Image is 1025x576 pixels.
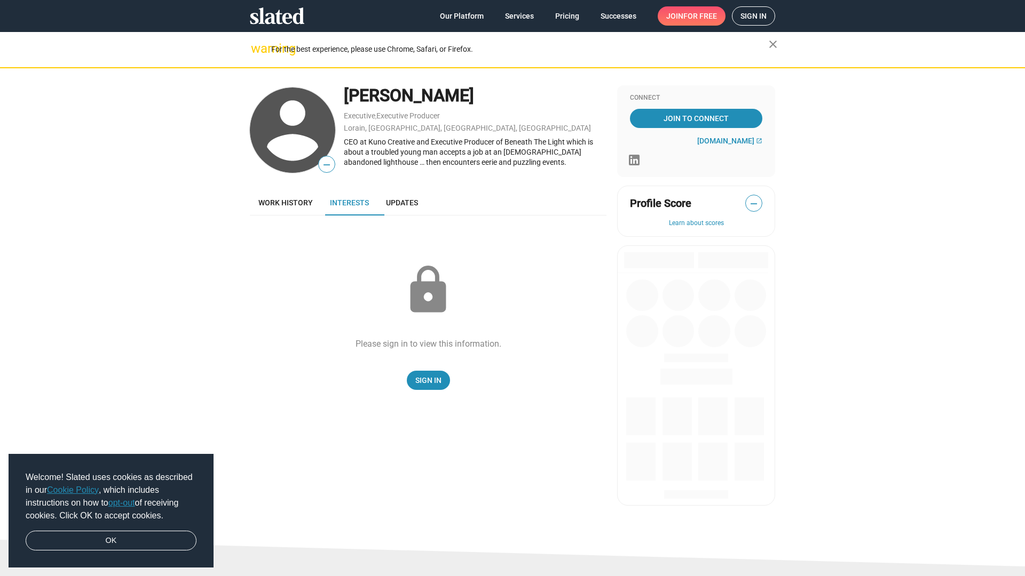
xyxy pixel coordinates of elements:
[344,84,606,107] div: [PERSON_NAME]
[547,6,588,26] a: Pricing
[376,111,440,120] a: Executive Producer
[377,190,427,215] a: Updates
[108,498,135,507] a: opt-out
[496,6,542,26] a: Services
[250,190,321,215] a: Work history
[555,6,579,26] span: Pricing
[251,42,264,55] mat-icon: warning
[632,109,760,128] span: Join To Connect
[47,485,99,494] a: Cookie Policy
[630,196,691,211] span: Profile Score
[330,198,369,207] span: Interests
[440,6,484,26] span: Our Platform
[415,371,441,390] span: Sign In
[697,137,754,145] span: [DOMAIN_NAME]
[321,190,377,215] a: Interests
[319,158,335,172] span: —
[740,7,767,25] span: Sign in
[356,338,501,349] div: Please sign in to view this information.
[601,6,636,26] span: Successes
[505,6,534,26] span: Services
[697,137,762,145] a: [DOMAIN_NAME]
[407,371,450,390] a: Sign In
[258,198,313,207] span: Work history
[26,471,196,522] span: Welcome! Slated uses cookies as described in our , which includes instructions on how to of recei...
[732,6,775,26] a: Sign in
[9,454,214,568] div: cookieconsent
[746,197,762,211] span: —
[683,6,717,26] span: for free
[592,6,645,26] a: Successes
[344,111,375,120] a: Executive
[344,124,591,132] a: Lorain, [GEOGRAPHIC_DATA], [GEOGRAPHIC_DATA], [GEOGRAPHIC_DATA]
[658,6,726,26] a: Joinfor free
[630,109,762,128] a: Join To Connect
[26,531,196,551] a: dismiss cookie message
[344,137,606,167] div: CEO at Kuno Creative and Executive Producer of Beneath The Light which is about a troubled young ...
[756,138,762,144] mat-icon: open_in_new
[767,38,779,51] mat-icon: close
[271,42,769,57] div: For the best experience, please use Chrome, Safari, or Firefox.
[630,219,762,228] button: Learn about scores
[401,263,455,317] mat-icon: lock
[431,6,492,26] a: Our Platform
[386,198,418,207] span: Updates
[630,94,762,102] div: Connect
[375,114,376,119] span: ,
[666,6,717,26] span: Join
